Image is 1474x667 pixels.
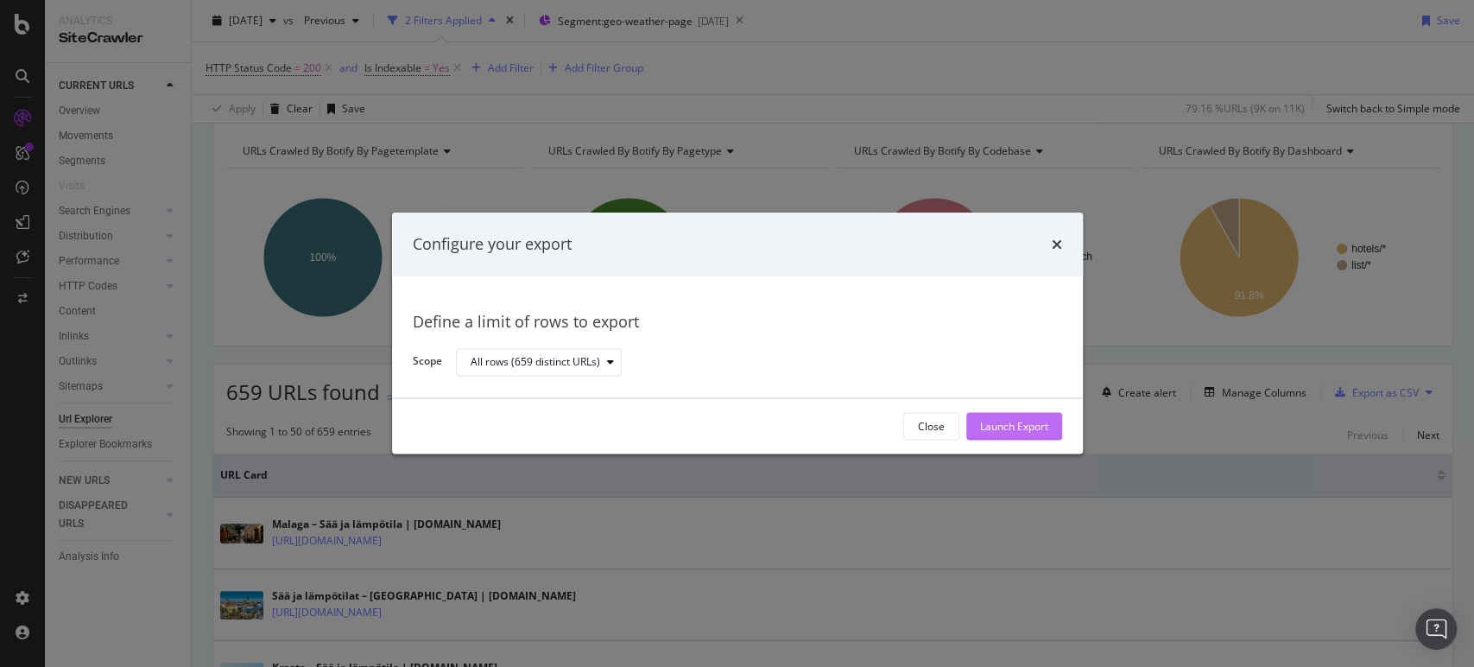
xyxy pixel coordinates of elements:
button: All rows (659 distinct URLs) [456,348,622,376]
button: Launch Export [966,413,1062,441]
div: Open Intercom Messenger [1415,608,1457,650]
button: Close [903,413,959,441]
div: Close [918,419,945,434]
div: times [1052,233,1062,256]
div: Launch Export [980,419,1048,434]
div: Configure your export [413,233,572,256]
div: modal [392,213,1083,454]
div: Define a limit of rows to export [413,311,1062,333]
label: Scope [413,354,442,373]
div: All rows (659 distinct URLs) [471,357,600,367]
